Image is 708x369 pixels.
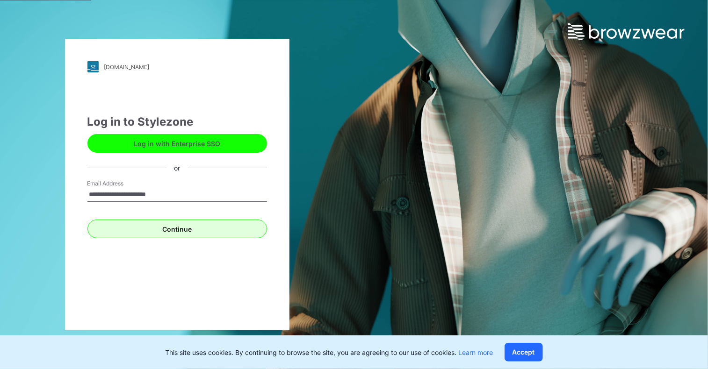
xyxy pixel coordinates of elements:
[87,220,267,238] button: Continue
[459,348,493,356] a: Learn more
[87,134,267,153] button: Log in with Enterprise SSO
[87,61,99,72] img: stylezone-logo.562084cfcfab977791bfbf7441f1a819.svg
[104,64,150,71] div: [DOMAIN_NAME]
[87,61,267,72] a: [DOMAIN_NAME]
[166,163,188,173] div: or
[87,114,267,130] div: Log in to Stylezone
[166,348,493,357] p: This site uses cookies. By continuing to browse the site, you are agreeing to our use of cookies.
[568,23,685,40] img: browzwear-logo.e42bd6dac1945053ebaf764b6aa21510.svg
[505,343,543,362] button: Accept
[87,179,153,188] label: Email Address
